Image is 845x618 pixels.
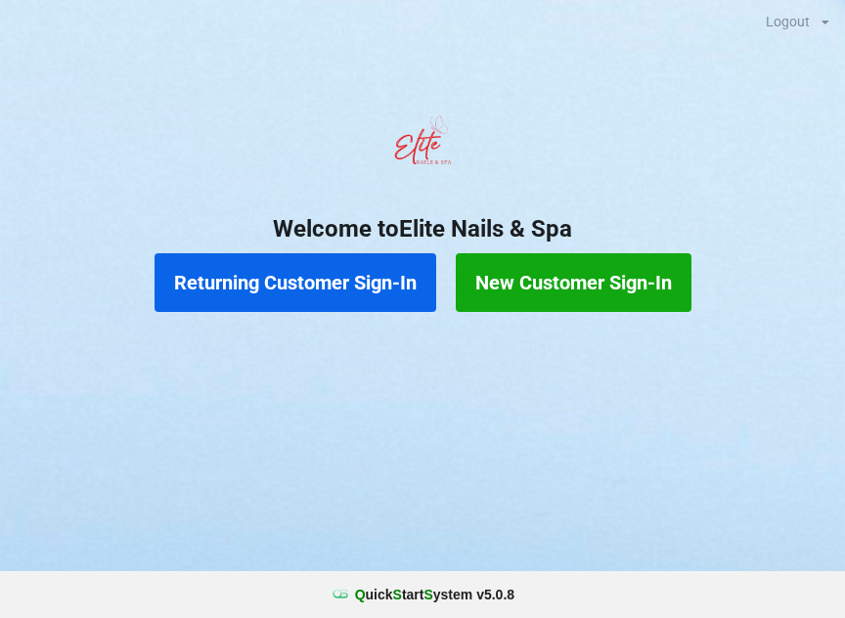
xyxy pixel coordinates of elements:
[393,587,402,602] span: S
[423,587,432,602] span: S
[355,587,366,602] span: Q
[155,253,436,312] button: Returning Customer Sign-In
[383,107,462,185] img: EliteNailsSpa-Logo1.png
[766,15,810,28] div: Logout
[331,585,350,604] img: favicon.ico
[355,585,514,604] b: uick tart ystem v 5.0.8
[456,253,691,312] button: New Customer Sign-In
